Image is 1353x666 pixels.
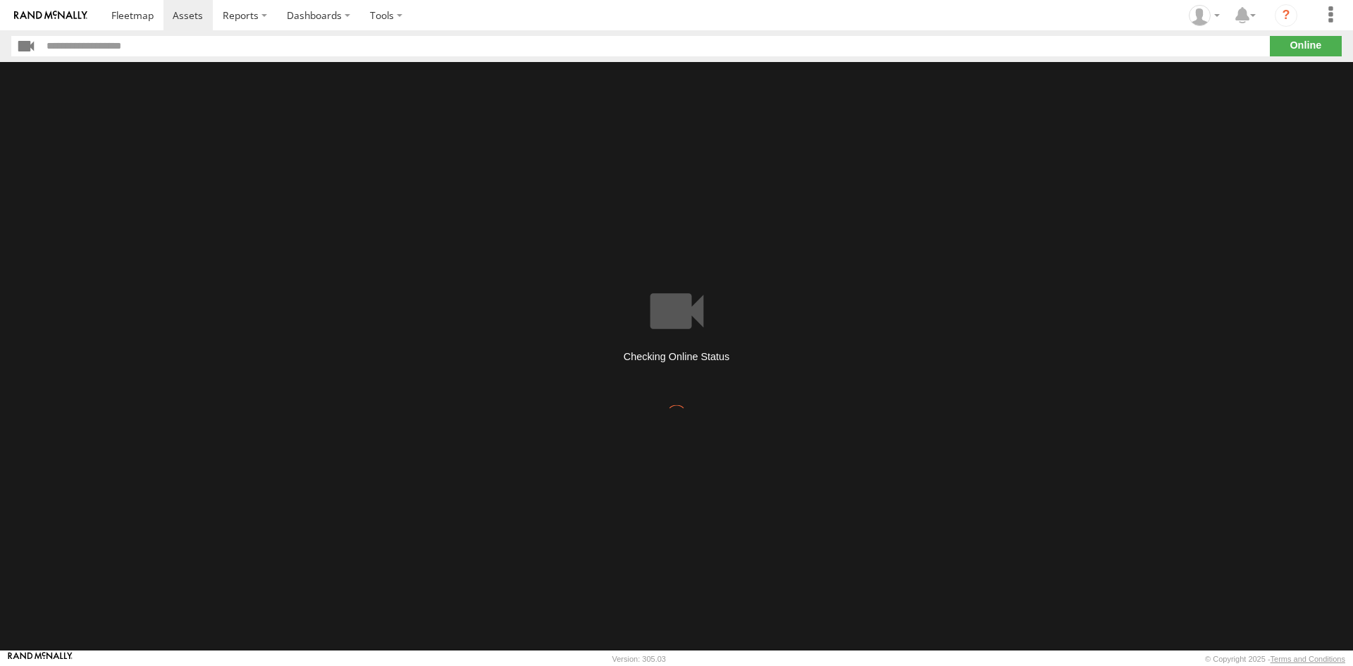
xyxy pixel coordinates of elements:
img: rand-logo.svg [14,11,87,20]
div: Version: 305.03 [612,655,666,663]
a: Visit our Website [8,652,73,666]
i: ? [1275,4,1297,27]
a: Terms and Conditions [1271,655,1345,663]
div: Irving Rodriguez [1184,5,1225,26]
div: © Copyright 2025 - [1205,655,1345,663]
